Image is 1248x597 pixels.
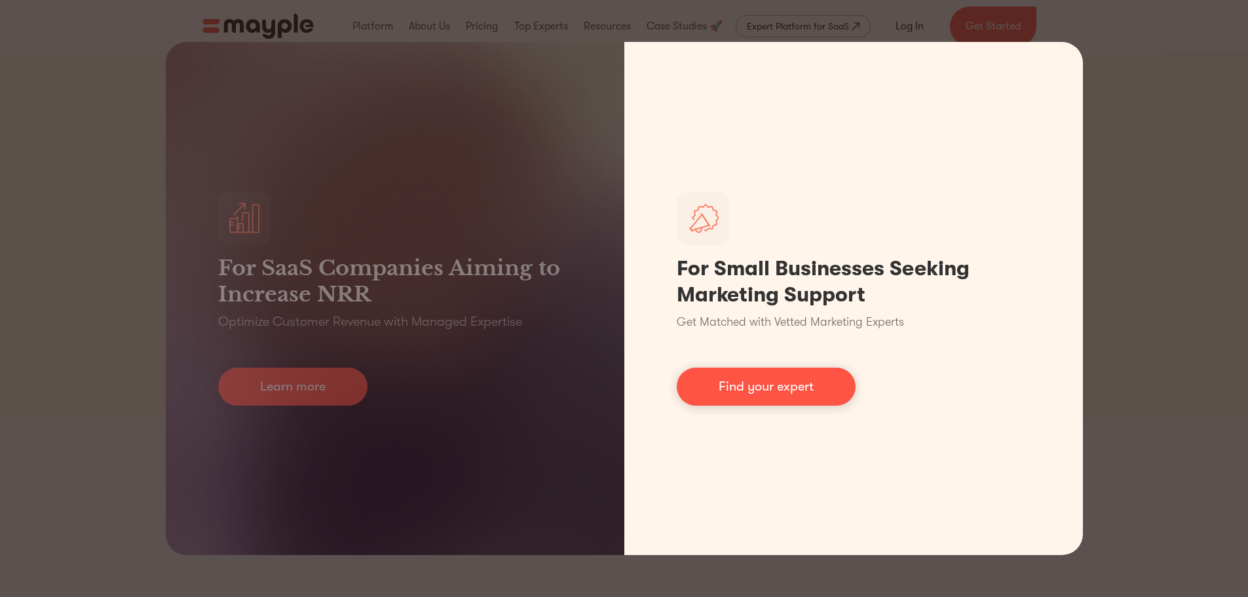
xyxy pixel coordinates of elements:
[677,313,904,331] p: Get Matched with Vetted Marketing Experts
[677,368,856,406] a: Find your expert
[218,368,368,406] a: Learn more
[218,255,572,307] h3: For SaaS Companies Aiming to Increase NRR
[677,256,1031,308] h1: For Small Businesses Seeking Marketing Support
[218,313,522,331] p: Optimize Customer Revenue with Managed Expertise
